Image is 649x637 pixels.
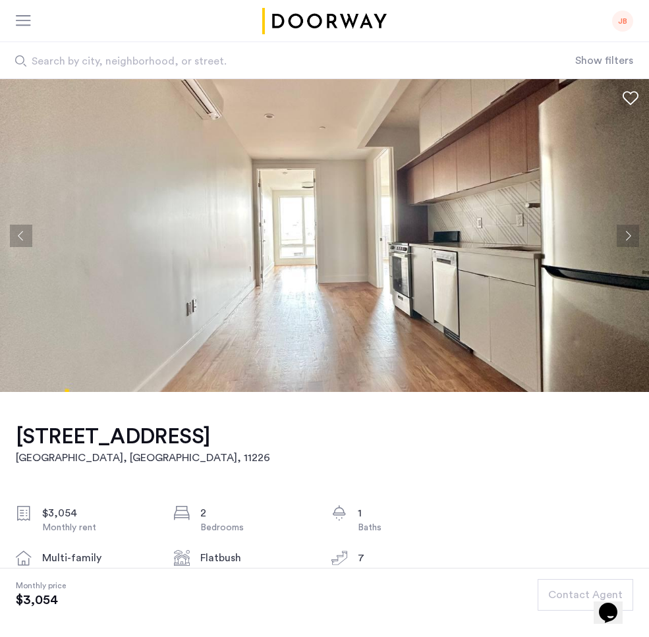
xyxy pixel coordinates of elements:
[16,424,270,466] a: [STREET_ADDRESS][GEOGRAPHIC_DATA], [GEOGRAPHIC_DATA], 11226
[16,592,66,608] span: $3,054
[200,566,311,579] div: Neighborhood
[42,505,153,521] div: $3,054
[594,584,636,624] iframe: chat widget
[358,550,468,566] div: 7
[42,566,153,579] div: Property type
[358,521,468,534] div: Baths
[612,11,633,32] div: JB
[260,8,389,34] img: logo
[538,579,633,611] button: button
[617,225,639,247] button: Next apartment
[32,53,492,69] span: Search by city, neighborhood, or street.
[16,450,270,466] h2: [GEOGRAPHIC_DATA], [GEOGRAPHIC_DATA] , 11226
[200,550,311,566] div: Flatbush
[42,521,153,534] div: Monthly rent
[260,8,389,34] a: Cazamio logo
[200,505,311,521] div: 2
[16,579,66,592] span: Monthly price
[10,225,32,247] button: Previous apartment
[200,521,311,534] div: Bedrooms
[16,424,270,450] h1: [STREET_ADDRESS]
[358,566,468,579] div: Floor
[575,53,633,69] button: Show or hide filters
[42,550,153,566] div: multi-family
[548,587,623,603] span: Contact Agent
[358,505,468,521] div: 1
